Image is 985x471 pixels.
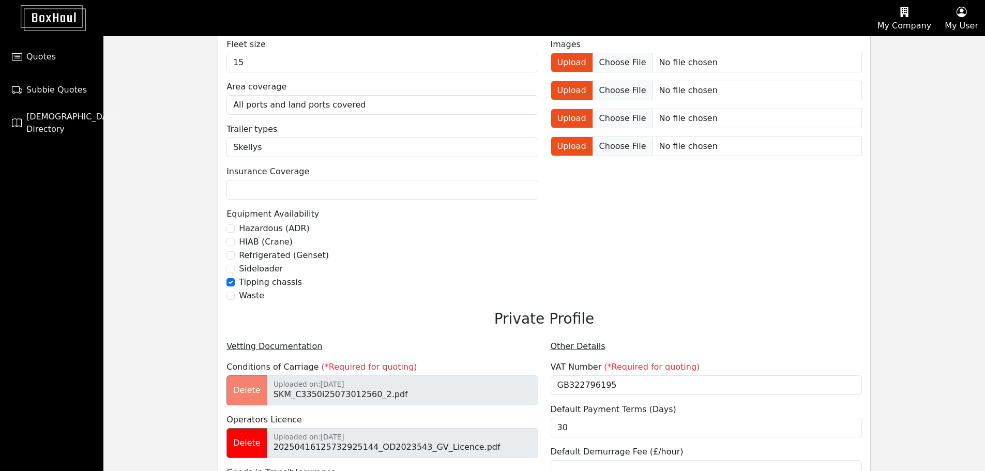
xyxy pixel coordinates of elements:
[267,375,538,405] input: Example text with button addon
[551,53,593,72] label: Upload
[551,446,684,458] label: Default Demurrage Fee (£/hour)
[226,208,319,220] label: Equipment Availability
[226,375,267,405] button: Delete
[938,1,985,36] button: My User
[226,38,266,51] label: Fleet size
[26,51,56,63] span: Quotes
[26,111,120,135] span: [DEMOGRAPHIC_DATA] Directory
[226,81,286,93] label: Area coverage
[8,78,96,102] a: Subbie Quotes
[226,123,277,135] label: Trailer types
[551,403,676,416] label: Default Payment Terms (Days)
[551,38,581,51] label: Images
[551,340,862,353] div: Other Details
[5,5,86,31] img: BoxHaul
[226,53,538,72] input: 15
[226,428,267,458] button: Delete
[551,418,862,437] input: 30
[604,361,700,373] label: (*Required for quoting)
[226,165,309,178] label: Insurance Coverage
[226,138,538,157] input: Skellys
[220,310,868,328] h3: Private Profile
[226,95,538,115] input: All ports and land ports covered
[551,375,862,395] input: GB322796195
[8,111,96,135] a: [DEMOGRAPHIC_DATA] Directory
[551,109,593,128] label: Upload
[551,361,602,373] label: VAT Number
[226,340,538,353] div: Vetting Documentation
[8,44,96,69] a: Quotes
[239,249,329,262] label: Refrigerated (Genset)
[322,361,417,373] label: (*Required for quoting)
[239,236,293,248] label: HIAB (Crane)
[239,222,310,235] label: Hazardous (ADR)
[226,361,319,373] label: Conditions of Carriage
[871,1,938,36] button: My Company
[551,136,593,156] label: Upload
[26,84,87,96] span: Subbie Quotes
[551,81,593,100] label: Upload
[226,414,302,426] label: Operators Licence
[239,290,264,302] label: Waste
[239,263,283,275] label: Sideloader
[267,428,538,458] input: Example text with button addon
[239,276,302,288] label: Tipping chassis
